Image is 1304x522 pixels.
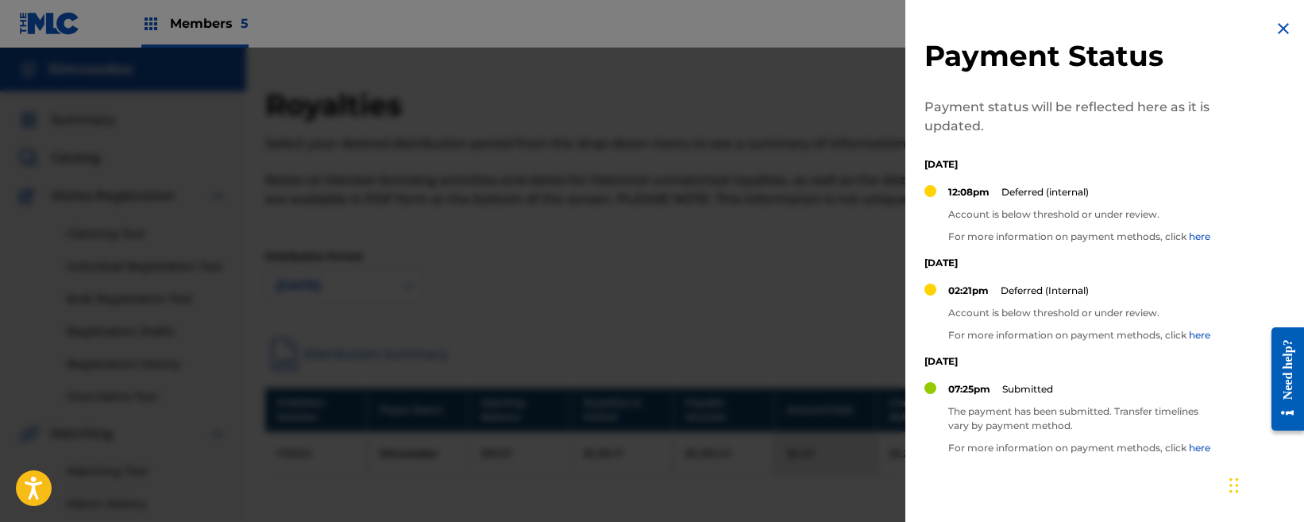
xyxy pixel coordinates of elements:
p: Deferred (internal) [1001,185,1089,199]
p: For more information on payment methods, click [948,328,1210,342]
p: [DATE] [924,256,1218,270]
a: here [1189,329,1210,341]
p: 07:25pm [948,382,990,396]
p: [DATE] [924,354,1218,369]
p: For more information on payment methods, click [948,230,1210,244]
p: The payment has been submitted. Transfer timelines vary by payment method. [948,404,1218,433]
span: 5 [241,16,249,31]
p: [DATE] [924,157,1218,172]
a: here [1189,442,1210,454]
p: Deferred (Internal) [1001,284,1089,298]
div: Drag [1229,462,1239,509]
h2: Payment Status [924,38,1218,74]
p: Payment status will be reflected here as it is updated. [924,98,1218,136]
span: Members [170,14,249,33]
img: Top Rightsholders [141,14,160,33]
p: For more information on payment methods, click [948,441,1218,455]
a: here [1189,230,1210,242]
p: 02:21pm [948,284,989,298]
iframe: Chat Widget [1225,446,1304,522]
p: Submitted [1002,382,1053,396]
p: Account is below threshold or under review. [948,207,1210,222]
iframe: Resource Center [1260,315,1304,443]
p: Account is below threshold or under review. [948,306,1210,320]
p: 12:08pm [948,185,990,199]
img: MLC Logo [19,12,80,35]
